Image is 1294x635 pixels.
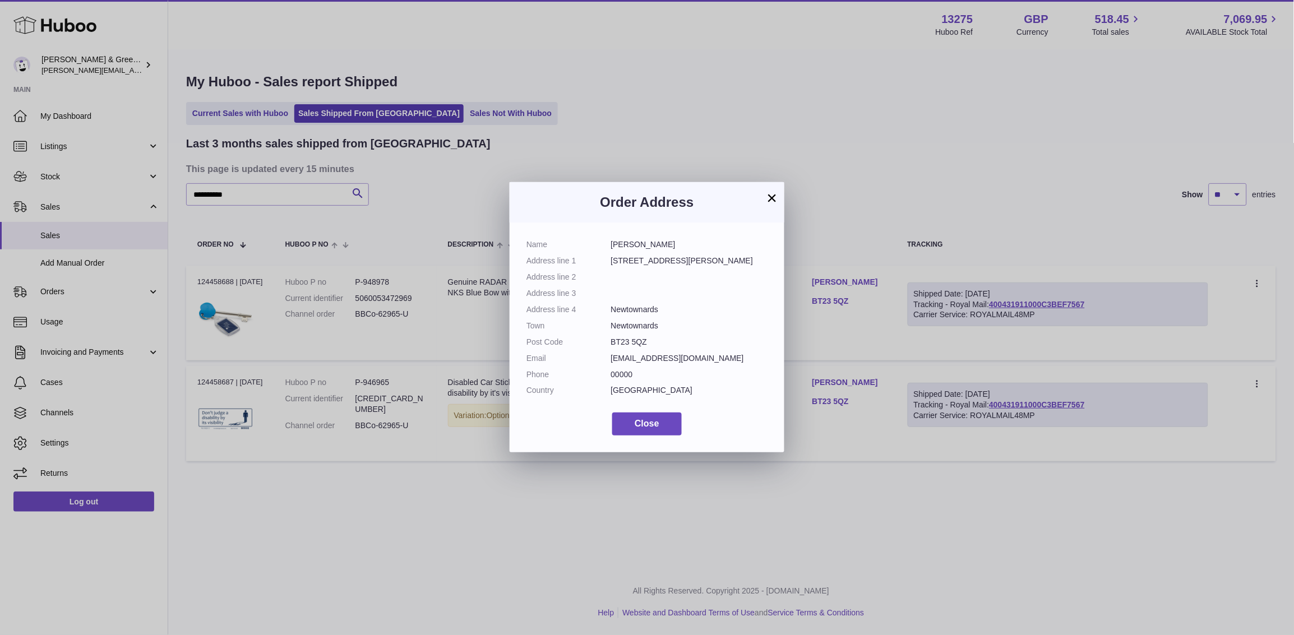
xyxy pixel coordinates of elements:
dd: [EMAIL_ADDRESS][DOMAIN_NAME] [611,353,768,364]
dt: Email [526,353,611,364]
button: × [765,191,779,205]
dd: BT23 5QZ [611,337,768,347]
dd: [STREET_ADDRESS][PERSON_NAME] [611,256,768,266]
dd: Newtownards [611,304,768,315]
dt: Name [526,239,611,250]
dd: [GEOGRAPHIC_DATA] [611,385,768,396]
dt: Post Code [526,337,611,347]
h3: Order Address [526,193,768,211]
button: Close [612,412,682,435]
dt: Address line 3 [526,288,611,299]
dt: Town [526,321,611,331]
dd: [PERSON_NAME] [611,239,768,250]
dt: Address line 4 [526,304,611,315]
dd: Newtownards [611,321,768,331]
dt: Address line 1 [526,256,611,266]
dt: Address line 2 [526,272,611,282]
dt: Country [526,385,611,396]
dd: 00000 [611,369,768,380]
dt: Phone [526,369,611,380]
span: Close [635,419,659,428]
